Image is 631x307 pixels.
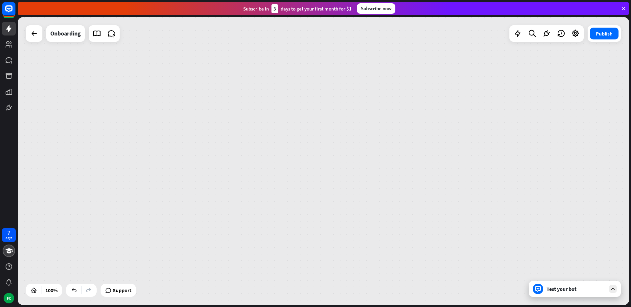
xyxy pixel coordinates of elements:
[7,230,11,236] div: 7
[271,4,278,13] div: 3
[4,293,14,303] div: FC
[6,236,12,240] div: days
[357,3,395,14] div: Subscribe now
[243,4,352,13] div: Subscribe in days to get your first month for $1
[2,228,16,242] a: 7 days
